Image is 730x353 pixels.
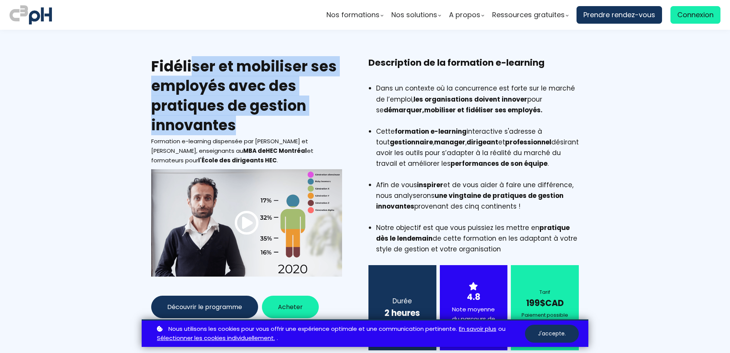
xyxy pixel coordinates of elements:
[467,138,498,147] b: dirigeant
[577,6,662,24] a: Prendre rendez-vous
[413,95,527,104] b: les organisations doivent innover
[677,9,714,21] span: Connexion
[151,296,258,318] button: Découvrir le programme
[168,324,457,334] span: Nous utilisons les cookies pour vous offrir une expérience optimale et une communication pertinente.
[376,83,579,126] li: Dans un contexte où la concurrence est forte sur le marché de l’emploi, pour se
[395,127,467,136] b: formation e-learning
[520,311,569,328] div: Paiement possible en Euro
[417,180,443,189] b: inspirer
[520,288,569,296] div: Tarif
[505,138,551,147] b: professionnel
[434,138,465,147] b: manager
[10,4,52,26] img: logo C3PH
[378,296,427,306] div: Durée
[326,9,380,21] span: Nos formations
[243,147,266,155] strong: MBA de
[384,105,541,115] b: démarquer,
[198,156,277,164] b: l'École des dirigeants HEC
[151,57,342,135] h2: Fidéliser et mobiliser ses employés avec des pratiques de gestion innovantes
[492,9,565,21] span: Ressources gratuites
[376,180,579,222] li: Afin de vous et de vous aider à faire une différence, nous analyserons provenant des cinq contine...
[384,307,420,319] b: 2 heures
[391,9,437,21] span: Nos solutions
[526,297,564,309] strong: 199$CAD
[670,6,720,24] a: Connexion
[525,325,579,343] button: J'accepte.
[368,57,579,81] h3: Description de la formation e-learning
[583,9,655,21] span: Prendre rendez-vous
[459,324,496,334] a: En savoir plus
[151,137,342,165] div: Formation e-learning dispensée par [PERSON_NAME] et [PERSON_NAME], enseignants au et formateurs p...
[266,147,307,155] b: EC Montréal
[449,305,498,343] div: Note moyenne du parcours de formations
[266,147,270,155] strong: H
[155,324,525,343] p: ou .
[262,296,319,318] button: Acheter
[449,9,480,21] span: A propos
[278,302,303,312] span: Acheter
[467,291,480,303] strong: 4.8
[376,126,579,180] li: Cette interactive s'adresse à tout , , et désirant avoir les outils pour s’adapter à la réalité d...
[541,105,543,115] strong: .
[390,138,433,147] b: gestionnaire
[424,105,541,115] strong: mobiliser et fidéliser ses employés
[157,334,275,343] a: Sélectionner les cookies individuellement.
[376,222,579,254] li: Notre objectif est que vous puissiez les mettre en de cette formation en les adaptant à votre sty...
[451,159,547,168] b: performances de son équipe
[376,191,564,211] b: une vingtaine de pratiques de gestion innovantes
[167,302,242,312] span: Découvrir le programme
